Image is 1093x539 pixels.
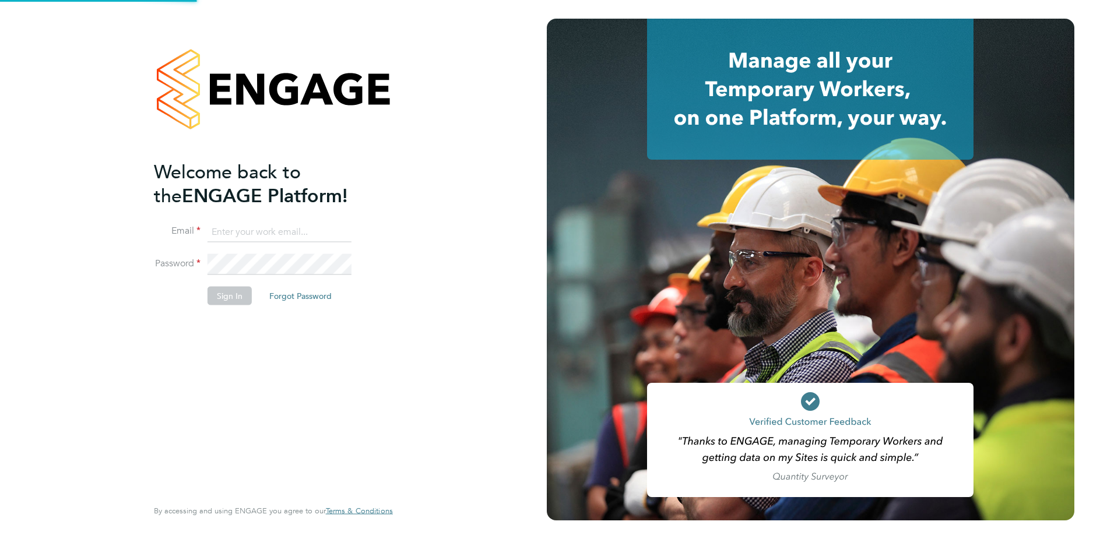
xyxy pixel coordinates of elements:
[154,258,201,270] label: Password
[326,506,393,516] span: Terms & Conditions
[326,506,393,516] a: Terms & Conditions
[208,221,352,242] input: Enter your work email...
[260,287,341,305] button: Forgot Password
[154,160,301,207] span: Welcome back to the
[208,287,252,305] button: Sign In
[154,506,393,516] span: By accessing and using ENGAGE you agree to our
[154,225,201,237] label: Email
[154,160,381,207] h2: ENGAGE Platform!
